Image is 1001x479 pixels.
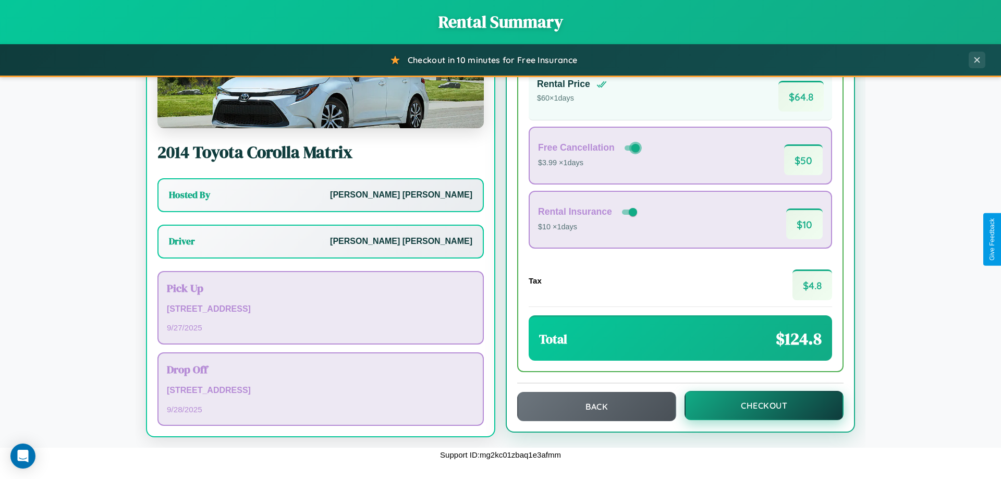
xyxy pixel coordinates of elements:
[685,391,844,420] button: Checkout
[537,79,590,90] h4: Rental Price
[776,327,822,350] span: $ 124.8
[10,444,35,469] div: Open Intercom Messenger
[167,302,474,317] p: [STREET_ADDRESS]
[538,156,642,170] p: $3.99 × 1 days
[784,144,823,175] span: $ 50
[169,235,195,248] h3: Driver
[330,188,472,203] p: [PERSON_NAME] [PERSON_NAME]
[167,280,474,296] h3: Pick Up
[988,218,996,261] div: Give Feedback
[538,220,639,234] p: $10 × 1 days
[786,208,823,239] span: $ 10
[330,234,472,249] p: [PERSON_NAME] [PERSON_NAME]
[167,321,474,335] p: 9 / 27 / 2025
[517,392,676,421] button: Back
[10,10,991,33] h1: Rental Summary
[538,206,612,217] h4: Rental Insurance
[539,330,567,348] h3: Total
[157,141,484,164] h2: 2014 Toyota Corolla Matrix
[778,81,824,112] span: $ 64.8
[440,448,561,462] p: Support ID: mg2kc01zbaq1e3afmm
[408,55,577,65] span: Checkout in 10 minutes for Free Insurance
[792,269,832,300] span: $ 4.8
[538,142,615,153] h4: Free Cancellation
[167,362,474,377] h3: Drop Off
[537,92,607,105] p: $ 60 × 1 days
[167,383,474,398] p: [STREET_ADDRESS]
[167,402,474,416] p: 9 / 28 / 2025
[169,189,210,201] h3: Hosted By
[529,276,542,285] h4: Tax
